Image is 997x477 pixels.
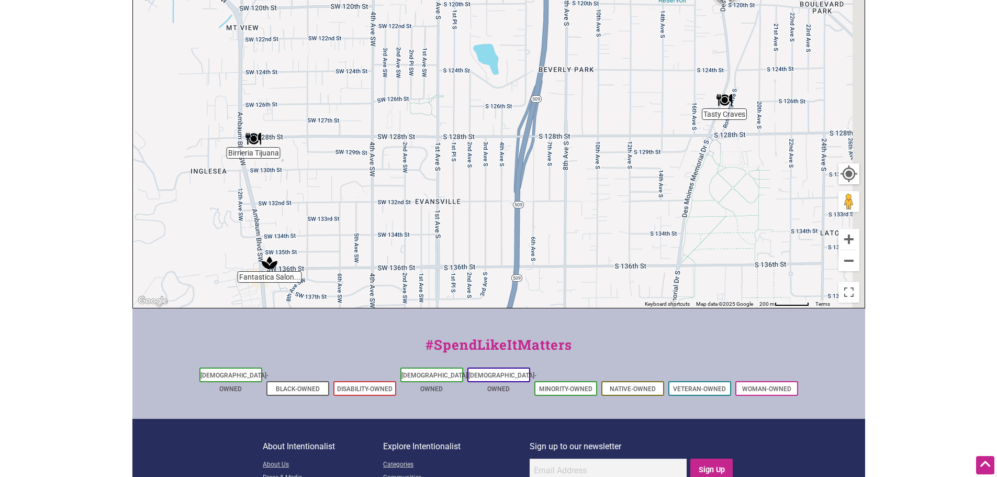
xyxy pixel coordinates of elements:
button: Map Scale: 200 m per 62 pixels [756,301,812,308]
button: Zoom out [838,250,859,271]
img: Google [136,294,170,308]
a: Native-Owned [610,385,656,393]
div: Fantastica Salon De Belleza [257,251,282,275]
a: About Us [263,459,383,472]
p: Sign up to our newsletter [530,440,734,453]
a: Terms [815,301,830,307]
div: Tasty Craves [712,88,736,112]
div: Scroll Back to Top [976,456,994,474]
button: Your Location [838,163,859,184]
a: Categories [383,459,530,472]
a: Veteran-Owned [673,385,726,393]
p: Explore Intentionalist [383,440,530,453]
a: Woman-Owned [742,385,791,393]
button: Keyboard shortcuts [645,301,690,308]
a: Disability-Owned [337,385,393,393]
a: [DEMOGRAPHIC_DATA]-Owned [200,372,268,393]
a: Black-Owned [276,385,320,393]
a: Minority-Owned [539,385,592,393]
button: Drag Pegman onto the map to open Street View [838,191,859,212]
a: Open this area in Google Maps (opens a new window) [136,294,170,308]
button: Zoom in [838,229,859,250]
p: About Intentionalist [263,440,383,453]
div: #SpendLikeItMatters [132,335,865,365]
span: Map data ©2025 Google [696,301,753,307]
div: Birrieria Tijuana [241,127,265,151]
button: Toggle fullscreen view [838,281,860,303]
a: [DEMOGRAPHIC_DATA]-Owned [401,372,469,393]
a: [DEMOGRAPHIC_DATA]-Owned [468,372,536,393]
span: 200 m [759,301,775,307]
